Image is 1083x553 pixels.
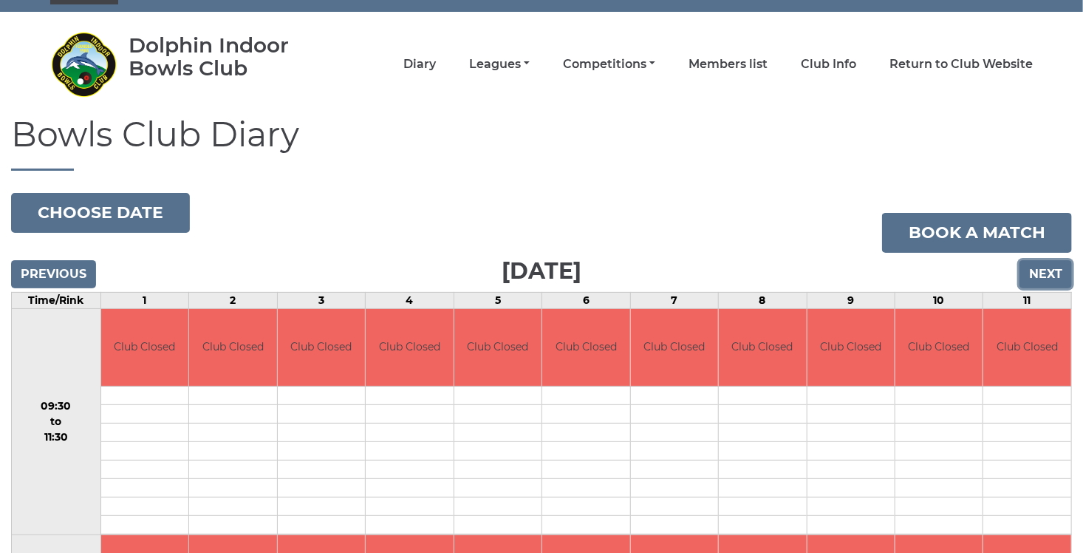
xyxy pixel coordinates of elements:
td: Club Closed [101,309,188,387]
td: 7 [630,292,718,308]
td: 5 [454,292,541,308]
td: 3 [277,292,365,308]
input: Next [1019,260,1072,288]
td: Club Closed [278,309,365,387]
td: 9 [807,292,895,308]
button: Choose date [11,193,190,233]
td: Club Closed [807,309,895,387]
td: Club Closed [983,309,1071,387]
a: Diary [403,56,436,72]
td: Club Closed [631,309,718,387]
td: Club Closed [719,309,806,387]
a: Club Info [801,56,856,72]
a: Return to Club Website [889,56,1033,72]
td: 8 [719,292,807,308]
a: Leagues [469,56,530,72]
td: Club Closed [454,309,541,387]
td: Club Closed [189,309,276,387]
td: 1 [100,292,188,308]
h1: Bowls Club Diary [11,116,1072,171]
img: Dolphin Indoor Bowls Club [50,31,117,98]
td: Time/Rink [12,292,101,308]
td: 09:30 to 11:30 [12,308,101,535]
a: Competitions [563,56,655,72]
td: 6 [542,292,630,308]
input: Previous [11,260,96,288]
td: 4 [366,292,454,308]
td: 10 [895,292,983,308]
div: Dolphin Indoor Bowls Club [129,34,332,80]
a: Book a match [882,213,1072,253]
a: Members list [689,56,768,72]
td: 11 [983,292,1072,308]
td: 2 [189,292,277,308]
td: Club Closed [366,309,453,387]
td: Club Closed [895,309,983,387]
td: Club Closed [542,309,629,387]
